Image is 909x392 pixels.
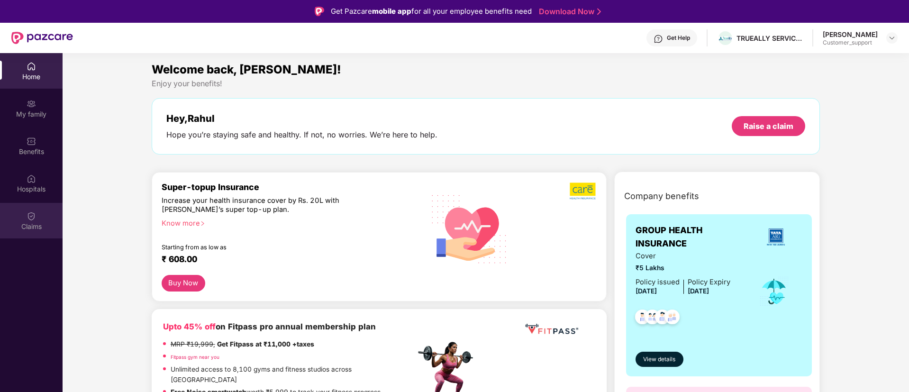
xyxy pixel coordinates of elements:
img: svg+xml;base64,PHN2ZyBpZD0iSG9zcGl0YWxzIiB4bWxucz0iaHR0cDovL3d3dy53My5vcmcvMjAwMC9zdmciIHdpZHRoPS... [27,174,36,183]
img: svg+xml;base64,PHN2ZyB3aWR0aD0iMjAiIGhlaWdodD0iMjAiIHZpZXdCb3g9IjAgMCAyMCAyMCIgZmlsbD0ibm9uZSIgeG... [27,99,36,109]
img: Logo [315,7,324,16]
div: [PERSON_NAME] [823,30,878,39]
div: Hey, Rahul [166,113,437,124]
strong: Get Fitpass at ₹11,000 +taxes [217,340,314,348]
img: icon [759,276,790,307]
span: right [200,221,205,226]
img: Stroke [597,7,601,17]
div: Raise a claim [744,121,793,131]
img: svg+xml;base64,PHN2ZyBpZD0iQmVuZWZpdHMiIHhtbG5zPSJodHRwOi8vd3d3LnczLm9yZy8yMDAwL3N2ZyIgd2lkdGg9Ij... [27,137,36,146]
div: Know more [162,219,410,226]
b: on Fitpass pro annual membership plan [163,322,376,331]
div: Policy issued [636,277,680,288]
a: Download Now [539,7,598,17]
div: Get Pazcare for all your employee benefits need [331,6,532,17]
div: TRUEALLY SERVICES PRIVATE LIMITED [736,34,803,43]
button: View details [636,352,683,367]
span: Welcome back, [PERSON_NAME]! [152,63,341,76]
span: Cover [636,251,730,262]
div: Get Help [667,34,690,42]
img: New Pazcare Logo [11,32,73,44]
span: [DATE] [688,287,709,295]
div: Enjoy your benefits! [152,79,820,89]
p: Unlimited access to 8,100 gyms and fitness studios across [GEOGRAPHIC_DATA] [171,365,415,385]
span: View details [643,355,675,364]
a: Fitpass gym near you [171,354,219,360]
div: Customer_support [823,39,878,46]
img: svg+xml;base64,PHN2ZyBpZD0iSGVscC0zMngzMiIgeG1sbnM9Imh0dHA6Ly93d3cudzMub3JnLzIwMDAvc3ZnIiB3aWR0aD... [654,34,663,44]
div: Starting from as low as [162,244,375,250]
div: Hope you’re staying safe and healthy. If not, no worries. We’re here to help. [166,130,437,140]
img: svg+xml;base64,PHN2ZyBpZD0iRHJvcGRvd24tMzJ4MzIiIHhtbG5zPSJodHRwOi8vd3d3LnczLm9yZy8yMDAwL3N2ZyIgd2... [888,34,896,42]
div: Super-topup Insurance [162,182,416,192]
img: svg+xml;base64,PHN2ZyB4bWxucz0iaHR0cDovL3d3dy53My5vcmcvMjAwMC9zdmciIHdpZHRoPSI0OC45NDMiIGhlaWdodD... [661,307,684,330]
div: Increase your health insurance cover by Rs. 20L with [PERSON_NAME]’s super top-up plan. [162,196,374,215]
img: svg+xml;base64,PHN2ZyBpZD0iSG9tZSIgeG1sbnM9Imh0dHA6Ly93d3cudzMub3JnLzIwMDAvc3ZnIiB3aWR0aD0iMjAiIG... [27,62,36,71]
span: ₹5 Lakhs [636,263,730,273]
button: Buy Now [162,275,205,292]
strong: mobile app [372,7,411,16]
img: svg+xml;base64,PHN2ZyB4bWxucz0iaHR0cDovL3d3dy53My5vcmcvMjAwMC9zdmciIHdpZHRoPSI0OC45NDMiIGhlaWdodD... [631,307,654,330]
b: Upto 45% off [163,322,216,331]
img: fppp.png [523,320,580,338]
img: logo.jpg [718,36,732,41]
img: insurerLogo [763,224,789,250]
div: ₹ 608.00 [162,254,406,265]
img: svg+xml;base64,PHN2ZyB4bWxucz0iaHR0cDovL3d3dy53My5vcmcvMjAwMC9zdmciIHhtbG5zOnhsaW5rPSJodHRwOi8vd3... [424,182,515,274]
img: b5dec4f62d2307b9de63beb79f102df3.png [570,182,597,200]
span: Company benefits [624,190,699,203]
span: GROUP HEALTH INSURANCE [636,224,749,251]
img: svg+xml;base64,PHN2ZyB4bWxucz0iaHR0cDovL3d3dy53My5vcmcvMjAwMC9zdmciIHdpZHRoPSI0OC45NDMiIGhlaWdodD... [651,307,674,330]
div: Policy Expiry [688,277,730,288]
img: svg+xml;base64,PHN2ZyB4bWxucz0iaHR0cDovL3d3dy53My5vcmcvMjAwMC9zdmciIHdpZHRoPSI0OC45MTUiIGhlaWdodD... [641,307,664,330]
img: svg+xml;base64,PHN2ZyBpZD0iQ2xhaW0iIHhtbG5zPSJodHRwOi8vd3d3LnczLm9yZy8yMDAwL3N2ZyIgd2lkdGg9IjIwIi... [27,211,36,221]
span: [DATE] [636,287,657,295]
del: MRP ₹19,999, [171,340,215,348]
